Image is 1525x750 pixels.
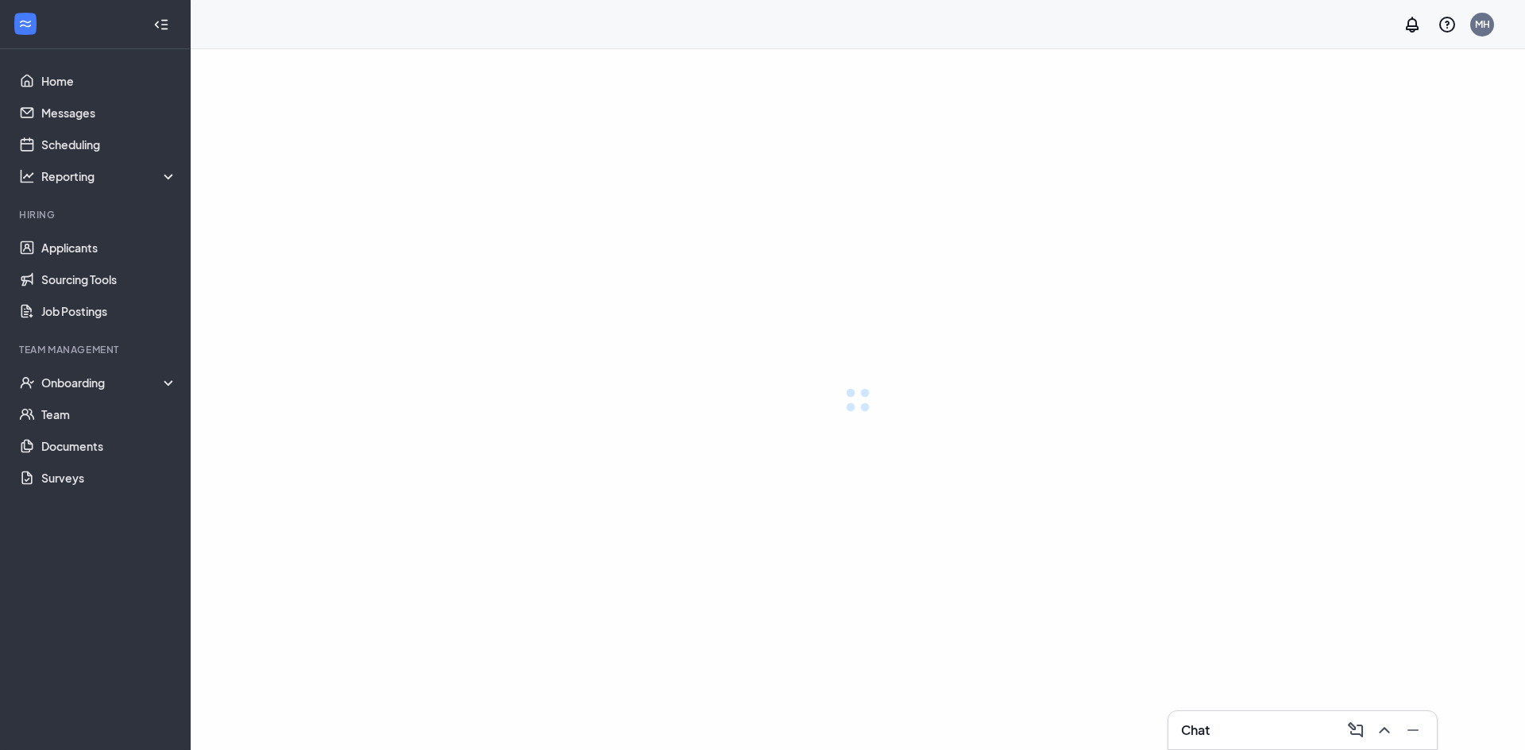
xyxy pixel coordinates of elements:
[19,343,174,356] div: Team Management
[41,295,177,327] a: Job Postings
[1438,15,1457,34] svg: QuestionInfo
[1181,721,1210,739] h3: Chat
[1342,717,1367,743] button: ComposeMessage
[153,17,169,33] svg: Collapse
[41,375,178,390] div: Onboarding
[17,16,33,32] svg: WorkstreamLogo
[41,430,177,462] a: Documents
[41,97,177,129] a: Messages
[1375,721,1394,740] svg: ChevronUp
[41,462,177,494] a: Surveys
[19,168,35,184] svg: Analysis
[19,208,174,221] div: Hiring
[1403,15,1422,34] svg: Notifications
[41,65,177,97] a: Home
[41,168,178,184] div: Reporting
[1399,717,1424,743] button: Minimize
[1370,717,1396,743] button: ChevronUp
[1403,721,1423,740] svg: Minimize
[41,129,177,160] a: Scheduling
[19,375,35,390] svg: UserCheck
[41,232,177,263] a: Applicants
[1475,17,1490,31] div: MH
[41,398,177,430] a: Team
[41,263,177,295] a: Sourcing Tools
[1346,721,1365,740] svg: ComposeMessage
